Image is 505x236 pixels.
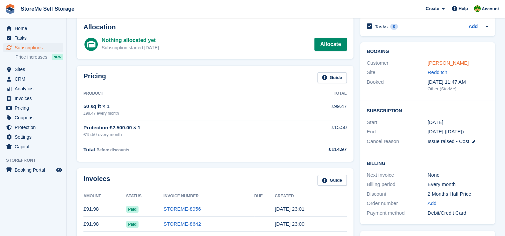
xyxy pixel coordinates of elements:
[367,59,428,67] div: Customer
[83,23,347,31] h2: Allocation
[126,206,139,213] span: Paid
[367,209,428,217] div: Payment method
[15,53,63,61] a: Price increases NEW
[126,191,164,202] th: Status
[317,72,347,83] a: Guide
[83,147,95,152] span: Total
[3,103,63,113] a: menu
[428,181,488,188] div: Every month
[3,132,63,142] a: menu
[317,175,347,186] a: Guide
[428,69,447,75] a: Redditch
[428,119,443,126] time: 2022-05-14 23:00:00 UTC
[3,74,63,84] a: menu
[83,175,110,186] h2: Invoices
[283,88,346,99] th: Total
[314,38,346,51] a: Allocate
[3,123,63,132] a: menu
[6,157,66,164] span: Storefront
[15,74,55,84] span: CRM
[367,107,488,114] h2: Subscription
[15,103,55,113] span: Pricing
[15,33,55,43] span: Tasks
[459,5,468,12] span: Help
[83,103,283,110] div: 50 sq ft × 1
[254,191,275,202] th: Due
[428,129,464,134] span: [DATE] ([DATE])
[52,54,63,60] div: NEW
[283,146,346,153] div: £114.97
[275,221,304,227] time: 2024-12-14 23:00:29 UTC
[428,138,469,144] span: Issue raised - Cost
[102,44,159,51] div: Subscription started [DATE]
[367,119,428,126] div: Start
[15,24,55,33] span: Home
[428,60,469,66] a: [PERSON_NAME]
[283,120,346,142] td: £15.50
[482,6,499,12] span: Account
[428,190,488,198] div: 2 Months Half Price
[15,165,55,175] span: Booking Portal
[5,4,15,14] img: stora-icon-8386f47178a22dfd0bd8f6a31ec36ba5ce8667c1dd55bd0f319d3a0aa187defe.svg
[428,171,488,179] div: None
[18,3,77,14] a: StoreMe Self Storage
[428,209,488,217] div: Debit/Credit Card
[3,142,63,151] a: menu
[83,131,283,138] div: £15.50 every month
[15,132,55,142] span: Settings
[83,217,126,232] td: £91.98
[3,43,63,52] a: menu
[15,84,55,93] span: Analytics
[164,221,201,227] a: STOREME-8642
[367,160,488,166] h2: Billing
[367,171,428,179] div: Next invoice
[426,5,439,12] span: Create
[275,206,304,212] time: 2025-01-14 23:01:08 UTC
[428,200,437,207] a: Add
[83,88,283,99] th: Product
[164,206,201,212] a: STOREME-8956
[83,202,126,217] td: £91.98
[126,221,139,228] span: Paid
[3,84,63,93] a: menu
[469,23,478,31] a: Add
[83,72,106,83] h2: Pricing
[367,128,428,136] div: End
[15,113,55,122] span: Coupons
[55,166,63,174] a: Preview store
[428,86,488,92] div: Other (StorMe)
[367,49,488,54] h2: Booking
[15,65,55,74] span: Sites
[283,99,346,120] td: £99.47
[15,142,55,151] span: Capital
[474,5,481,12] img: StorMe
[367,138,428,145] div: Cancel reason
[367,181,428,188] div: Billing period
[367,190,428,198] div: Discount
[375,24,388,30] h2: Tasks
[428,78,488,86] div: [DATE] 11:47 AM
[3,113,63,122] a: menu
[367,69,428,76] div: Site
[3,33,63,43] a: menu
[83,191,126,202] th: Amount
[3,65,63,74] a: menu
[83,110,283,116] div: £99.47 every month
[15,123,55,132] span: Protection
[367,78,428,92] div: Booked
[15,54,47,60] span: Price increases
[275,191,347,202] th: Created
[15,43,55,52] span: Subscriptions
[367,200,428,207] div: Order number
[15,94,55,103] span: Invoices
[102,36,159,44] div: Nothing allocated yet
[96,148,129,152] span: Before discounts
[83,124,283,132] div: Protection £2,500.00 × 1
[3,24,63,33] a: menu
[390,24,398,30] div: 0
[164,191,254,202] th: Invoice Number
[3,94,63,103] a: menu
[3,165,63,175] a: menu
